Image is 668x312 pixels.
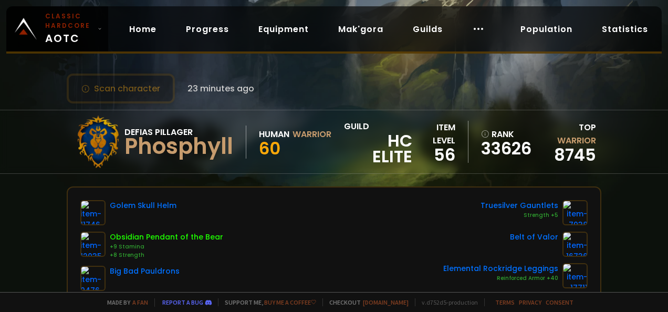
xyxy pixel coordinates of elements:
[124,139,233,154] div: Phosphyll
[481,141,531,157] a: 33626
[110,266,180,277] div: Big Bad Pauldrons
[344,120,412,164] div: guild
[80,266,106,291] img: item-9476
[45,12,93,46] span: AOTC
[512,18,581,40] a: Population
[443,263,558,274] div: Elemental Rockridge Leggings
[45,12,93,30] small: Classic Hardcore
[562,232,588,257] img: item-16736
[162,298,203,306] a: Report a bug
[259,128,289,141] div: Human
[481,211,558,220] div: Strength +5
[562,200,588,225] img: item-7938
[538,121,596,147] div: Top
[344,133,412,164] span: HC Elite
[415,298,478,306] span: v. d752d5 - production
[259,137,280,160] span: 60
[481,128,531,141] div: rank
[218,298,316,306] span: Support me,
[264,298,316,306] a: Buy me a coffee
[6,6,108,51] a: Classic HardcoreAOTC
[80,200,106,225] img: item-11746
[110,200,176,211] div: Golem Skull Helm
[412,121,456,147] div: item level
[250,18,317,40] a: Equipment
[363,298,409,306] a: [DOMAIN_NAME]
[443,274,558,283] div: Reinforced Armor +40
[67,74,175,103] button: Scan character
[510,232,558,243] div: Belt of Valor
[593,18,656,40] a: Statistics
[178,18,237,40] a: Progress
[293,128,331,141] div: Warrior
[546,298,573,306] a: Consent
[412,147,456,163] div: 56
[404,18,451,40] a: Guilds
[187,82,254,95] span: 23 minutes ago
[110,251,223,259] div: +8 Strength
[562,263,588,288] img: item-17711
[101,298,148,306] span: Made by
[80,232,106,257] img: item-12035
[554,143,596,167] a: 8745
[495,298,515,306] a: Terms
[121,18,165,40] a: Home
[519,298,541,306] a: Privacy
[557,134,596,147] span: Warrior
[110,243,223,251] div: +9 Stamina
[330,18,392,40] a: Mak'gora
[110,232,223,243] div: Obsidian Pendant of the Bear
[132,298,148,306] a: a fan
[322,298,409,306] span: Checkout
[481,200,558,211] div: Truesilver Gauntlets
[124,126,233,139] div: Defias Pillager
